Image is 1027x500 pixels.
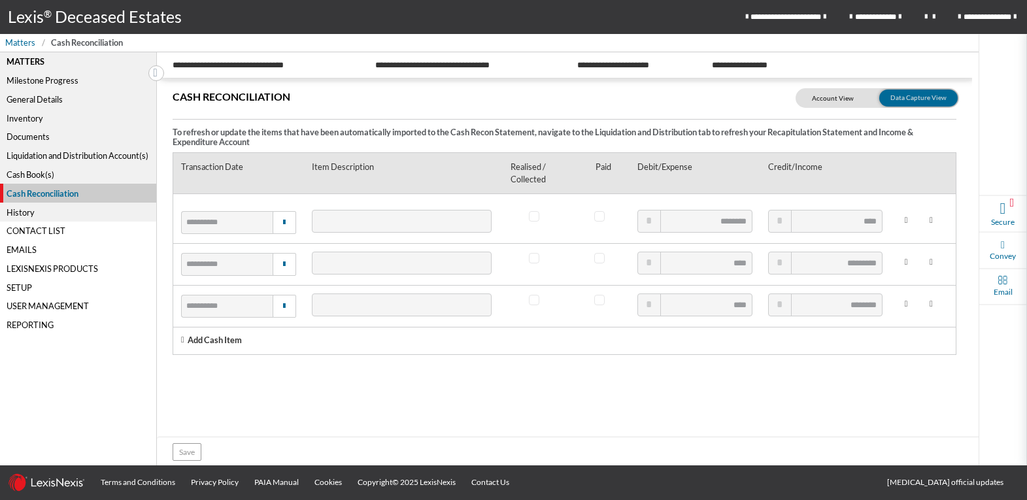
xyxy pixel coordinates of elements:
a: Privacy Policy [183,465,246,499]
span: Convey [990,250,1016,261]
h3: To refresh or update the items that have been automatically imported to the Cash Recon Statement,... [173,127,956,146]
span: Matters [5,37,35,49]
a: Cookies [307,465,350,499]
a: Matters [5,37,42,49]
span: Item Description [312,161,374,172]
span: Paid [596,161,611,172]
a: PAIA Manual [246,465,307,499]
a: Terms and Conditions [93,465,183,499]
p: Add Cash Item [188,334,242,346]
span: Debit/Expense [637,161,692,172]
p: Cash Reconciliation [173,91,752,103]
span: Transaction Date [181,161,243,172]
a: [MEDICAL_DATA] official updates [879,465,1011,499]
a: Copyright© 2025 LexisNexis [350,465,463,499]
span: Credit/Income [768,161,822,172]
img: LexisNexis_logo.0024414d.png [8,473,85,492]
span: Secure [991,216,1015,227]
span: Email [994,286,1013,298]
a: Contact Us [463,465,517,499]
span: Realised / Collected [511,161,546,184]
p: ® [44,7,55,28]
